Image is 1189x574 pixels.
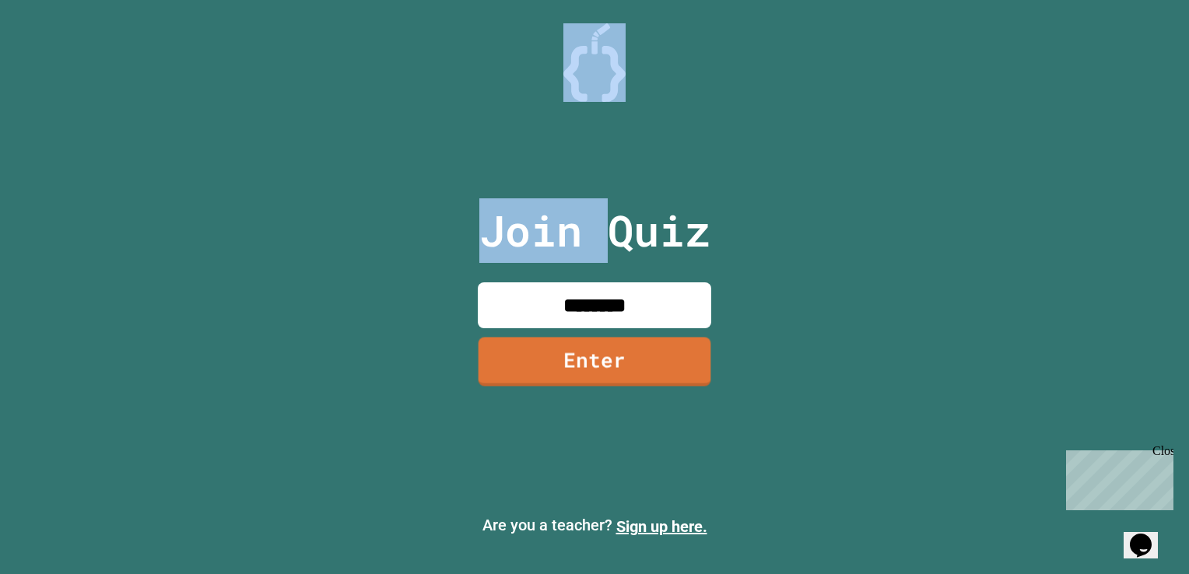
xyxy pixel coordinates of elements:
iframe: chat widget [1124,512,1173,558]
p: Join Quiz [479,198,710,263]
div: Chat with us now!Close [6,6,107,99]
iframe: chat widget [1060,444,1173,510]
a: Enter [479,338,711,387]
a: Sign up here. [616,517,707,536]
p: Are you a teacher? [12,513,1177,538]
img: Logo.svg [563,23,626,102]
